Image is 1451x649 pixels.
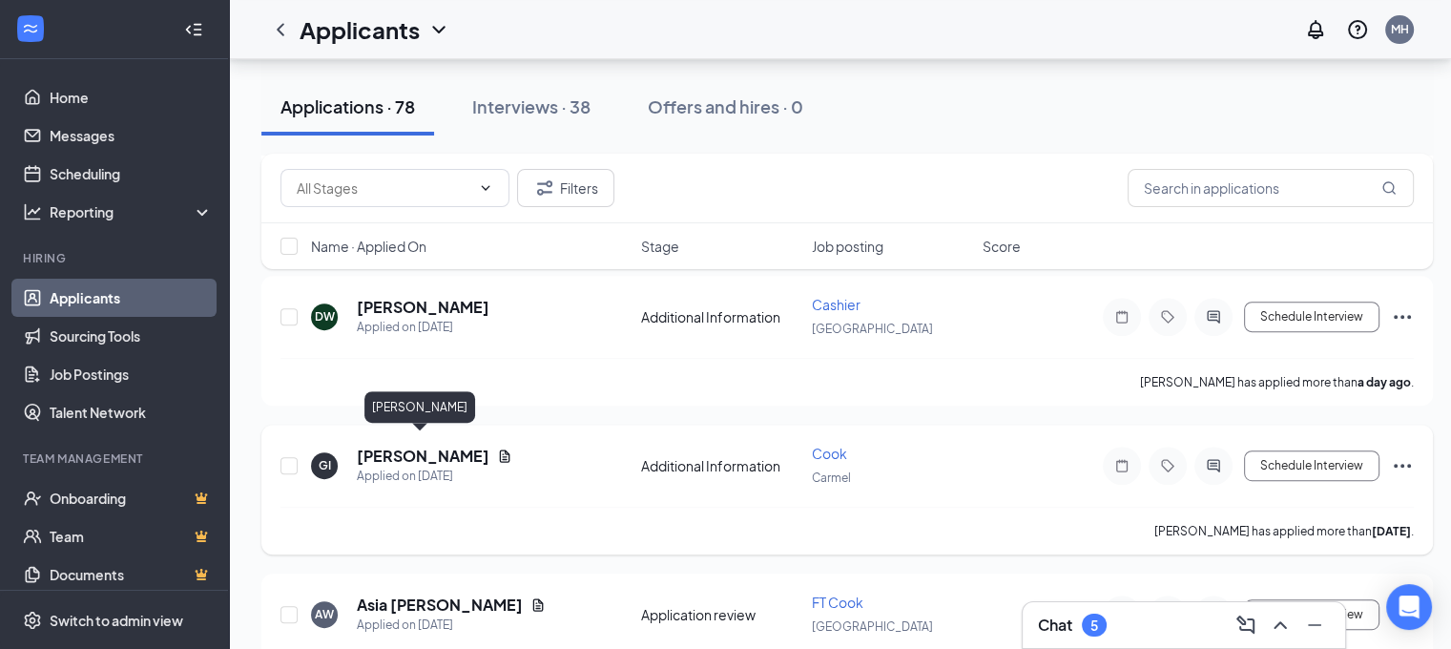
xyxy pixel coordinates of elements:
svg: ChevronDown [478,180,493,196]
svg: ChevronLeft [269,18,292,41]
span: [GEOGRAPHIC_DATA] [812,322,933,336]
input: All Stages [297,178,470,199]
div: Offers and hires · 0 [648,94,803,118]
svg: Note [1110,309,1133,324]
span: Cashier [812,296,860,313]
svg: Tag [1156,458,1179,473]
svg: MagnifyingGlass [1381,180,1397,196]
div: Hiring [23,250,209,266]
span: [GEOGRAPHIC_DATA] [812,619,933,634]
span: Cook [812,445,847,462]
div: Reporting [50,202,214,221]
svg: QuestionInfo [1346,18,1369,41]
svg: Document [497,449,512,464]
div: Interviews · 38 [472,94,591,118]
svg: Minimize [1303,614,1326,637]
div: 5 [1090,618,1098,634]
svg: Analysis [23,202,42,221]
div: Team Management [23,450,209,467]
span: FT Cook [812,594,863,611]
div: Applied on [DATE] [357,616,546,635]
b: [DATE] [1372,524,1411,538]
div: DW [315,308,335,324]
div: Applications · 78 [280,94,415,118]
div: AW [315,606,334,622]
svg: Ellipses [1391,454,1414,477]
svg: Collapse [184,20,203,39]
input: Search in applications [1128,169,1414,207]
a: Job Postings [50,355,213,393]
b: a day ago [1358,375,1411,389]
a: Messages [50,116,213,155]
div: Applied on [DATE] [357,467,512,486]
span: Job posting [812,237,883,256]
div: Additional Information [641,307,800,326]
a: DocumentsCrown [50,555,213,594]
button: ComposeMessage [1231,610,1261,640]
svg: Tag [1156,309,1179,324]
div: GI [319,457,331,473]
div: Application review [641,605,800,624]
svg: ActiveChat [1202,309,1225,324]
svg: ComposeMessage [1234,614,1257,637]
div: [PERSON_NAME] [364,391,475,423]
svg: PrimaryDot [1213,599,1236,615]
h1: Applicants [300,13,420,46]
svg: Document [530,597,546,613]
svg: Notifications [1304,18,1327,41]
svg: Settings [23,611,42,630]
a: Talent Network [50,393,213,431]
h3: Chat [1038,615,1072,636]
button: Minimize [1299,610,1330,640]
div: MH [1391,21,1409,37]
svg: ChevronDown [427,18,450,41]
a: Applicants [50,279,213,317]
button: Schedule Interview [1244,450,1379,481]
a: Scheduling [50,155,213,193]
span: Score [983,237,1021,256]
svg: Note [1110,458,1133,473]
div: Applied on [DATE] [357,318,489,337]
h5: [PERSON_NAME] [357,297,489,318]
a: OnboardingCrown [50,479,213,517]
h5: [PERSON_NAME] [357,446,489,467]
svg: ChevronUp [1269,614,1292,637]
a: Sourcing Tools [50,317,213,355]
button: Schedule Interview [1244,302,1379,332]
div: Switch to admin view [50,611,183,630]
svg: Ellipses [1391,305,1414,328]
h5: Asia [PERSON_NAME] [357,595,523,616]
svg: ActiveChat [1202,458,1225,473]
div: Open Intercom Messenger [1386,584,1432,630]
svg: Filter [533,177,556,199]
button: Schedule Interview [1244,599,1379,630]
button: ChevronUp [1265,610,1296,640]
div: Additional Information [641,456,800,475]
p: [PERSON_NAME] has applied more than . [1154,523,1414,539]
span: Name · Applied On [311,237,426,256]
svg: WorkstreamLogo [21,19,40,38]
button: Filter Filters [517,169,614,207]
a: Home [50,78,213,116]
span: Stage [641,237,679,256]
span: Carmel [812,471,851,485]
a: TeamCrown [50,517,213,555]
p: [PERSON_NAME] has applied more than . [1140,374,1414,390]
